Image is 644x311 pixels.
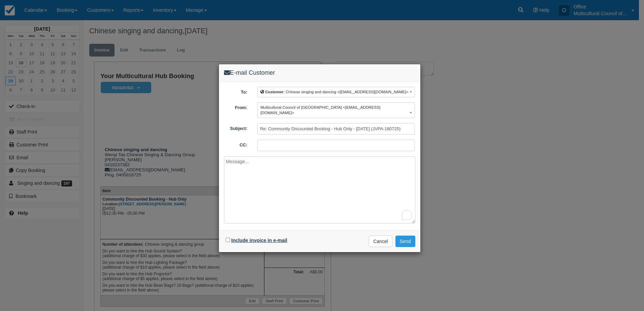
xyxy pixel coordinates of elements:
[219,140,253,148] label: CC:
[231,238,287,243] label: Include invoice in e-mail
[260,90,408,94] span: : Chinese singing and dancing <[EMAIL_ADDRESS][DOMAIN_NAME]>
[257,102,415,118] button: Multicultural Council of [GEOGRAPHIC_DATA] <[EMAIL_ADDRESS][DOMAIN_NAME]>
[369,236,392,247] button: Cancel
[219,87,253,96] label: To:
[224,156,415,223] textarea: To enrich screen reader interactions, please activate Accessibility in Grammarly extension settings
[219,123,253,132] label: Subject:
[395,236,415,247] button: Send
[224,69,415,76] h4: E-mail Customer
[219,102,253,111] label: From:
[260,105,380,115] span: Multicultural Council of [GEOGRAPHIC_DATA] <[EMAIL_ADDRESS][DOMAIN_NAME]>
[265,90,283,94] b: Customer
[257,87,415,97] button: Customer: Chinese singing and dancing <[EMAIL_ADDRESS][DOMAIN_NAME]>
